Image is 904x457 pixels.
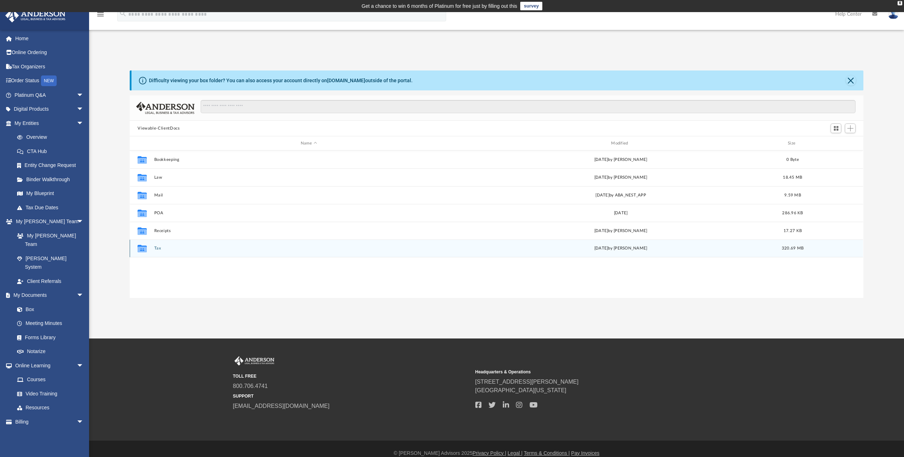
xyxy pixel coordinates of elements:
[233,373,470,379] small: TOLL FREE
[475,369,713,375] small: Headquarters & Operations
[466,245,775,252] div: [DATE] by [PERSON_NAME]
[119,10,127,17] i: search
[782,246,804,250] span: 320.69 MB
[10,158,94,173] a: Entity Change Request
[10,330,87,345] a: Forms Library
[362,2,517,10] div: Get a chance to win 6 months of Platinum for free just by filling out this
[10,316,91,331] a: Meeting Minutes
[149,77,413,84] div: Difficulty viewing your box folder? You can also access your account directly on outside of the p...
[5,215,91,229] a: My [PERSON_NAME] Teamarrow_drop_down
[466,210,775,216] div: [DATE]
[133,140,151,147] div: id
[5,415,94,429] a: Billingarrow_drop_down
[888,9,899,19] img: User Pic
[10,401,91,415] a: Resources
[154,157,463,162] button: Bookkeeping
[520,2,542,10] a: survey
[10,251,91,274] a: [PERSON_NAME] System
[5,358,91,373] a: Online Learningarrow_drop_down
[10,302,87,316] a: Box
[524,450,570,456] a: Terms & Conditions |
[5,116,94,130] a: My Entitiesarrow_drop_down
[831,124,841,133] button: Switch to Grid View
[233,403,330,409] a: [EMAIL_ADDRESS][DOMAIN_NAME]
[10,228,87,251] a: My [PERSON_NAME] Team
[466,228,775,234] div: [DATE] by [PERSON_NAME]
[154,175,463,180] button: Law
[10,172,94,187] a: Binder Walkthrough
[77,88,91,103] span: arrow_drop_down
[77,215,91,229] span: arrow_drop_down
[466,192,775,199] div: [DATE] by ABA_NEST_APP
[810,140,860,147] div: id
[784,229,802,233] span: 17.27 KB
[10,144,94,158] a: CTA Hub
[154,211,463,215] button: POA
[233,393,470,399] small: SUPPORT
[472,450,506,456] a: Privacy Policy |
[475,387,567,393] a: [GEOGRAPHIC_DATA][US_STATE]
[466,157,775,163] div: [DATE] by [PERSON_NAME]
[475,379,579,385] a: [STREET_ADDRESS][PERSON_NAME]
[898,1,902,5] div: close
[10,274,91,288] a: Client Referrals
[77,415,91,429] span: arrow_drop_down
[154,246,463,251] button: Tax
[784,193,801,197] span: 9.59 MB
[5,102,94,116] a: Digital Productsarrow_drop_down
[96,10,105,19] i: menu
[233,383,268,389] a: 800.706.4741
[782,211,803,215] span: 286.96 KB
[154,193,463,198] button: Mail
[5,429,94,443] a: Events Calendar
[779,140,807,147] div: Size
[5,31,94,46] a: Home
[5,88,94,102] a: Platinum Q&Aarrow_drop_down
[89,450,904,457] div: © [PERSON_NAME] Advisors 2025
[41,75,57,86] div: NEW
[571,450,599,456] a: Pay Invoices
[846,75,856,85] button: Close
[77,116,91,131] span: arrow_drop_down
[5,288,91,303] a: My Documentsarrow_drop_down
[138,125,180,132] button: Viewable-ClientDocs
[10,187,91,201] a: My Blueprint
[10,345,91,359] a: Notarize
[201,100,856,114] input: Search files and folders
[5,46,94,60] a: Online Ordering
[233,356,276,366] img: Anderson Advisors Platinum Portal
[5,74,94,88] a: Order StatusNEW
[10,130,94,145] a: Overview
[130,151,863,298] div: grid
[466,174,775,181] div: [DATE] by [PERSON_NAME]
[5,59,94,74] a: Tax Organizers
[466,140,775,147] div: Modified
[77,358,91,373] span: arrow_drop_down
[508,450,523,456] a: Legal |
[154,140,463,147] div: Name
[154,228,463,233] button: Receipts
[845,124,856,133] button: Add
[10,387,87,401] a: Video Training
[10,200,94,215] a: Tax Due Dates
[77,288,91,303] span: arrow_drop_down
[787,158,799,162] span: 0 Byte
[327,78,365,83] a: [DOMAIN_NAME]
[3,9,68,22] img: Anderson Advisors Platinum Portal
[10,373,91,387] a: Courses
[77,102,91,117] span: arrow_drop_down
[96,14,105,19] a: menu
[783,175,802,179] span: 18.45 MB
